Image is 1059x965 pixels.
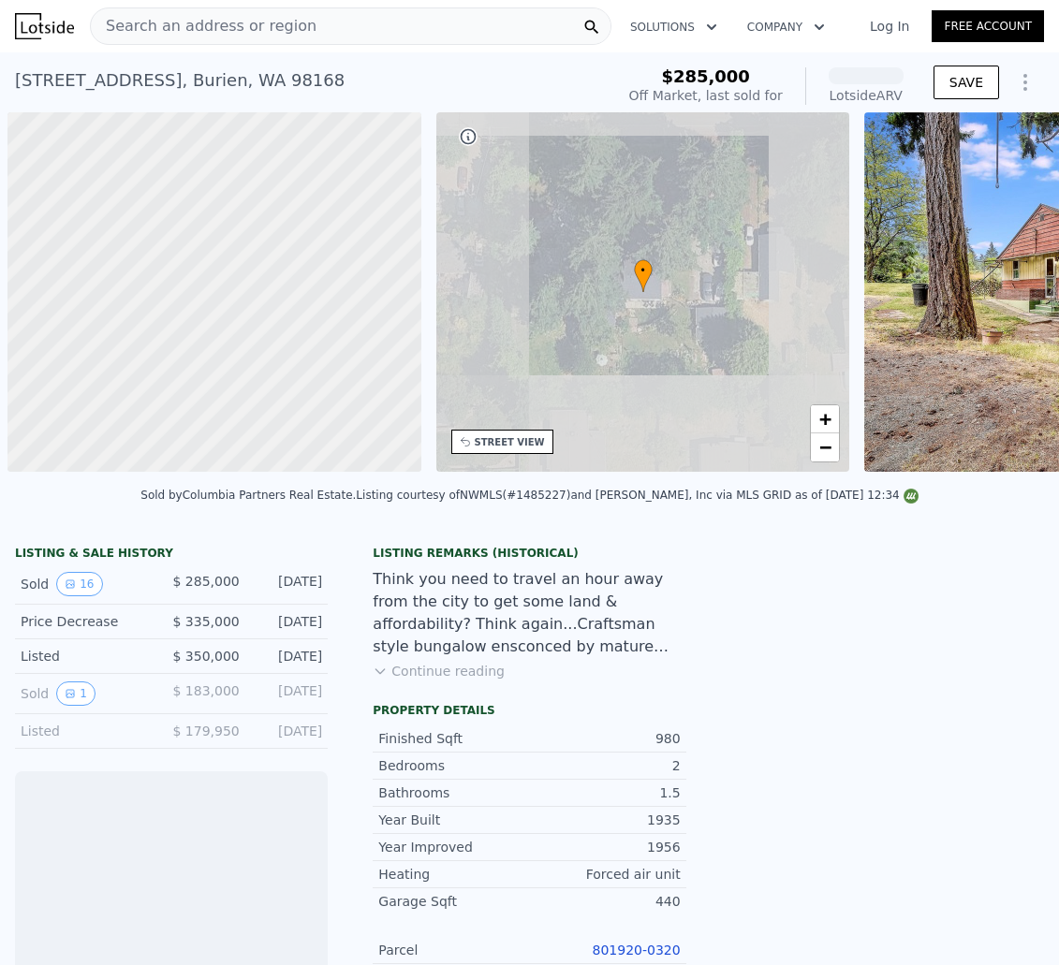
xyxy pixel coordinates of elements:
[529,892,680,911] div: 440
[932,10,1044,42] a: Free Account
[634,262,653,279] span: •
[140,489,356,502] div: Sold by Columbia Partners Real Estate .
[373,662,505,680] button: Continue reading
[15,67,345,94] div: [STREET_ADDRESS] , Burien , WA 98168
[529,756,680,775] div: 2
[378,892,529,911] div: Garage Sqft
[634,259,653,292] div: •
[378,838,529,856] div: Year Improved
[378,941,529,959] div: Parcel
[255,681,323,706] div: [DATE]
[21,681,156,706] div: Sold
[378,811,529,829] div: Year Built
[255,572,323,596] div: [DATE]
[819,435,831,459] span: −
[56,681,96,706] button: View historical data
[1007,64,1044,101] button: Show Options
[172,649,239,664] span: $ 350,000
[593,943,681,958] a: 801920-0320
[847,17,932,36] a: Log In
[21,572,156,596] div: Sold
[356,489,918,502] div: Listing courtesy of NWMLS (#1485227) and [PERSON_NAME], Inc via MLS GRID as of [DATE] 12:34
[21,647,156,665] div: Listed
[378,783,529,802] div: Bathrooms
[378,865,529,884] div: Heating
[15,546,328,564] div: LISTING & SALE HISTORY
[661,66,750,86] span: $285,000
[373,568,685,658] div: Think you need to travel an hour away from the city to get some land & affordability? Think again...
[934,66,999,99] button: SAVE
[172,614,239,629] span: $ 335,000
[255,647,323,665] div: [DATE]
[615,10,732,44] button: Solutions
[811,405,839,433] a: Zoom in
[21,612,156,631] div: Price Decrease
[529,729,680,748] div: 980
[811,433,839,461] a: Zoom out
[819,407,831,431] span: +
[15,13,74,39] img: Lotside
[373,546,685,561] div: Listing Remarks (Historical)
[255,612,323,631] div: [DATE]
[629,86,783,105] div: Off Market, last sold for
[529,811,680,829] div: 1935
[373,703,685,718] div: Property details
[378,756,529,775] div: Bedrooms
[56,572,102,596] button: View historical data
[91,15,316,37] span: Search an address or region
[172,574,239,589] span: $ 285,000
[529,838,680,856] div: 1956
[829,86,904,105] div: Lotside ARV
[904,489,919,504] img: NWMLS Logo
[21,722,156,740] div: Listed
[172,724,239,738] span: $ 179,950
[255,722,323,740] div: [DATE]
[475,435,545,449] div: STREET VIEW
[378,729,529,748] div: Finished Sqft
[172,683,239,698] span: $ 183,000
[732,10,840,44] button: Company
[529,865,680,884] div: Forced air unit
[529,783,680,802] div: 1.5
